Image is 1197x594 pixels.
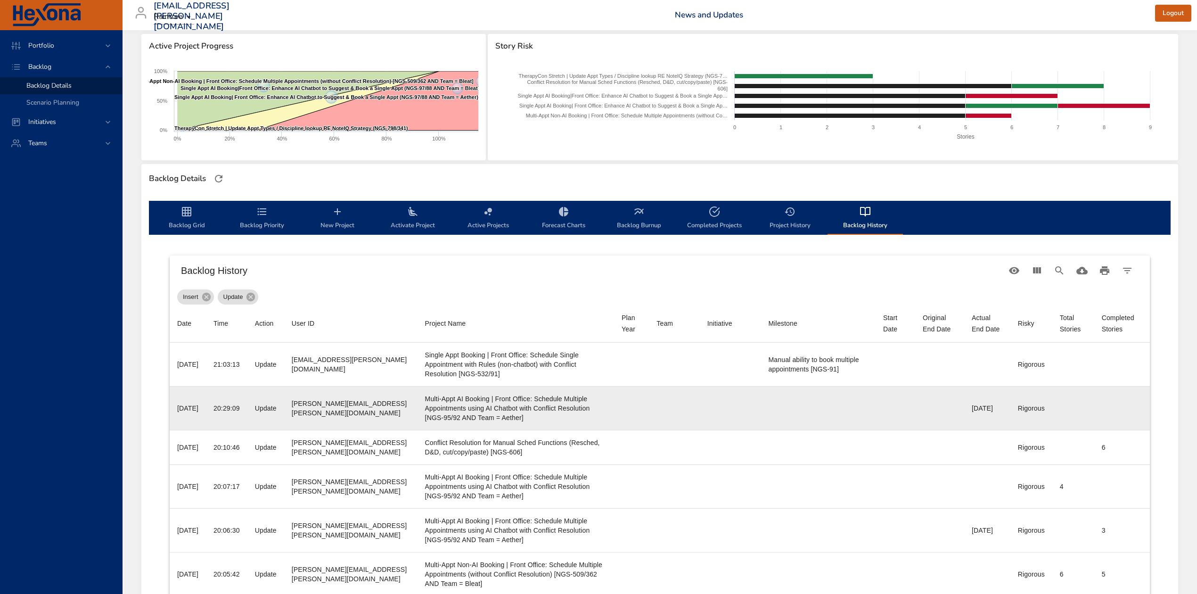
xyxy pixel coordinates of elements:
text: 6 [1010,124,1013,130]
span: Insert [177,292,204,302]
text: Single Appt AI Booking| Front Office: Enhance AI Chatbot to Suggest & Book a Single Appt (NGS-97/... [174,94,478,100]
span: Active Project Progress [149,41,478,51]
span: Backlog [21,62,59,71]
div: Rigorous [1018,526,1045,535]
div: [PERSON_NAME][EMAIL_ADDRESS][PERSON_NAME][DOMAIN_NAME] [292,438,410,457]
div: Rigorous [1018,482,1045,491]
text: Conflict Resolution for Manual Sched Functions (Resched, D&D, cut/copy/paste) [NGS- 606] [527,79,728,91]
text: TherapyCon Stretch | Update Appt Types / Discipline lookup RE NoteIQ Strategy (NGS-7… [518,73,727,79]
text: 2 [826,124,828,130]
div: Backlog Details [146,171,209,186]
div: [PERSON_NAME][EMAIL_ADDRESS][PERSON_NAME][DOMAIN_NAME] [292,521,410,540]
div: Sort [1018,318,1034,329]
span: Story Risk [495,41,1171,51]
div: Risky [1018,318,1034,329]
text: 20% [224,136,235,141]
span: Activate Project [381,206,445,231]
div: [DATE] [177,360,198,369]
div: Update [255,526,277,535]
text: Multi-Appt Non-AI Booking | Front Office: Schedule Multiple Appointments (without Conflict Resolu... [136,78,474,84]
div: Update [255,482,277,491]
div: Multi-Appt AI Booking | Front Office: Schedule Multiple Appointments using AI Chatbot with Confli... [425,472,607,501]
img: Hexona [11,3,82,27]
div: Sort [213,318,228,329]
button: Logout [1155,5,1191,22]
span: Date [177,318,198,329]
div: Sort [923,312,957,335]
text: 7 [1057,124,1059,130]
text: Single Appt AI Booking|Front Office: Enhance AI Chatbot to Suggest & Book a Single App… [517,93,727,99]
span: Initiatives [21,117,64,126]
div: Manual ability to book multiple appointments [NGS-91] [769,355,869,374]
div: [EMAIL_ADDRESS][PERSON_NAME][DOMAIN_NAME] [292,355,410,374]
div: Update [255,360,277,369]
button: Filter Table [1116,259,1139,282]
span: Time [213,318,240,329]
a: News and Updates [675,9,743,20]
div: Sort [656,318,673,329]
div: [DATE] [177,404,198,413]
span: Teams [21,139,55,148]
div: Raintree [154,9,194,25]
div: User ID [292,318,315,329]
div: 6 [1102,443,1142,452]
text: 4 [918,124,921,130]
span: Backlog Burnup [607,206,671,231]
div: Update [255,443,277,452]
span: Update [218,292,249,302]
div: Sort [972,312,1003,335]
div: Single Appt Booking | Front Office: Schedule Single Appointment with Rules (non-chatbot) with Con... [425,350,607,379]
span: Completed Projects [682,206,746,231]
span: User ID [292,318,410,329]
div: Sort [1102,312,1142,335]
text: Multi-Appt Non-AI Booking | Front Office: Schedule Multiple Appointments (without Co… [525,113,727,118]
text: 5 [964,124,967,130]
div: Rigorous [1018,443,1045,452]
div: Time [213,318,228,329]
span: Project Name [425,318,607,329]
div: [PERSON_NAME][EMAIL_ADDRESS][PERSON_NAME][DOMAIN_NAME] [292,477,410,496]
div: Rigorous [1018,360,1045,369]
div: [DATE] [972,526,1003,535]
text: Stories [957,133,974,140]
text: 100% [432,136,445,141]
text: 8 [1103,124,1106,130]
div: Multi-Appt AI Booking | Front Office: Schedule Multiple Appointments using AI Chatbot with Confli... [425,394,607,422]
span: Backlog Details [26,81,72,90]
div: Sort [292,318,315,329]
div: Sort [769,318,797,329]
button: View Columns [1025,259,1048,282]
div: Sort [1060,312,1087,335]
text: Single Appt AI Booking|Front Office: Enhance AI Chatbot to Suggest & Book a Single Appt (NGS-97/8... [180,85,480,91]
div: [DATE] [177,526,198,535]
div: [PERSON_NAME][EMAIL_ADDRESS][PERSON_NAME][DOMAIN_NAME] [292,565,410,584]
h3: [EMAIL_ADDRESS][PERSON_NAME][DOMAIN_NAME] [154,1,230,32]
div: Sort [177,318,191,329]
button: Refresh Page [212,172,226,186]
div: Insert [177,289,214,305]
div: Plan Year [622,312,641,335]
div: Sort [622,312,641,335]
div: Update [218,289,259,305]
span: Logout [1163,8,1184,19]
text: 50% [157,98,167,104]
text: 0% [174,136,181,141]
div: Actual End Date [972,312,1003,335]
button: Standard Views [1003,259,1025,282]
div: Multi-Appt Non-AI Booking | Front Office: Schedule Multiple Appointments (without Conflict Resolu... [425,560,607,588]
div: [PERSON_NAME][EMAIL_ADDRESS][PERSON_NAME][DOMAIN_NAME] [292,399,410,418]
div: Date [177,318,191,329]
div: Initiative [707,318,732,329]
div: [DATE] [972,404,1003,413]
button: Download CSV [1071,259,1093,282]
span: Start Date [883,312,908,335]
div: Sort [255,318,274,329]
span: Active Projects [456,206,520,231]
div: 20:07:17 [213,482,240,491]
span: Scenario Planning [26,98,79,107]
text: 80% [381,136,392,141]
button: Search [1048,259,1071,282]
div: Original End Date [923,312,957,335]
div: Total Stories [1060,312,1087,335]
span: Backlog Grid [155,206,219,231]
